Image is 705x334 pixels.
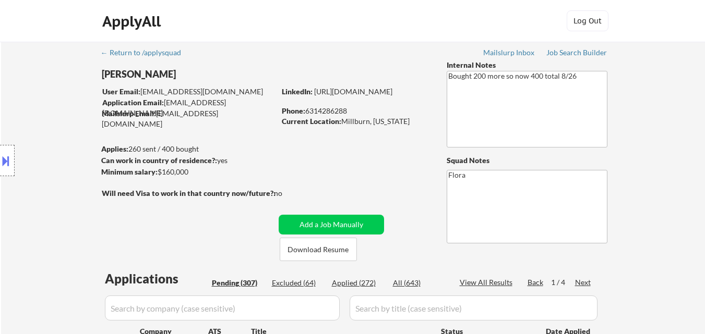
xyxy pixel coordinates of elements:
[102,86,275,97] div: [EMAIL_ADDRESS][DOMAIN_NAME]
[393,278,445,288] div: All (643)
[101,144,275,154] div: 260 sent / 400 bought
[282,106,429,116] div: 6314286288
[272,278,324,288] div: Excluded (64)
[101,167,275,177] div: $160,000
[105,295,340,320] input: Search by company (case sensitive)
[483,48,535,59] a: Mailslurp Inbox
[102,13,164,30] div: ApplyAll
[282,87,313,96] strong: LinkedIn:
[567,10,608,31] button: Log Out
[483,49,535,56] div: Mailslurp Inbox
[282,117,341,126] strong: Current Location:
[280,238,357,261] button: Download Resume
[575,277,592,288] div: Next
[546,48,607,59] a: Job Search Builder
[314,87,392,96] a: [URL][DOMAIN_NAME]
[102,68,316,81] div: [PERSON_NAME]
[447,60,607,70] div: Internal Notes
[350,295,598,320] input: Search by title (case sensitive)
[101,49,191,56] div: ← Return to /applysquad
[282,106,305,115] strong: Phone:
[528,277,544,288] div: Back
[102,97,275,118] div: [EMAIL_ADDRESS][DOMAIN_NAME]
[279,215,384,234] button: Add a Job Manually
[105,273,208,285] div: Applications
[212,278,264,288] div: Pending (307)
[551,277,575,288] div: 1 / 4
[282,116,429,127] div: Millburn, [US_STATE]
[332,278,384,288] div: Applied (272)
[546,49,607,56] div: Job Search Builder
[447,155,607,166] div: Squad Notes
[460,277,516,288] div: View All Results
[102,108,275,129] div: [EMAIL_ADDRESS][DOMAIN_NAME]
[274,188,304,199] div: no
[102,189,276,197] strong: Will need Visa to work in that country now/future?:
[101,48,191,59] a: ← Return to /applysquad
